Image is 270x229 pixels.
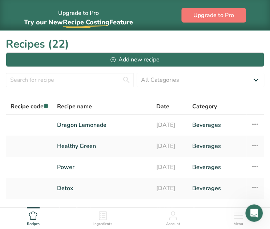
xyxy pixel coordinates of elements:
[156,181,184,196] a: [DATE]
[166,208,180,227] a: Account
[11,103,48,111] span: Recipe code
[6,36,264,52] h1: Recipes (22)
[181,8,246,23] button: Upgrade to Pro
[192,160,242,175] a: Beverages
[27,221,40,227] span: Recipes
[57,181,147,196] a: Detox
[57,102,92,111] span: Recipe name
[156,102,169,111] span: Date
[156,202,184,217] a: [DATE]
[24,3,133,27] div: Upgrade to Pro
[93,221,112,227] span: Ingredients
[156,160,184,175] a: [DATE]
[192,181,242,196] a: Beverages
[6,73,134,87] input: Search for recipe
[234,221,243,227] span: Menu
[192,138,242,154] a: Beverages
[6,52,264,67] button: Add new recipe
[192,117,242,133] a: Beverages
[27,208,40,227] a: Recipes
[63,18,109,27] span: Recipe Costing
[245,204,263,222] iframe: Intercom live chat
[193,11,234,20] span: Upgrade to Pro
[156,138,184,154] a: [DATE]
[156,117,184,133] a: [DATE]
[57,117,147,133] a: Dragon Lemonade
[24,18,133,27] span: Try our New Feature
[57,160,147,175] a: Power
[57,202,147,217] a: Green Sparkle
[166,221,180,227] span: Account
[57,138,147,154] a: Healthy Green
[192,202,242,217] a: Beverages
[93,208,112,227] a: Ingredients
[192,102,217,111] span: Category
[110,55,159,64] div: Add new recipe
